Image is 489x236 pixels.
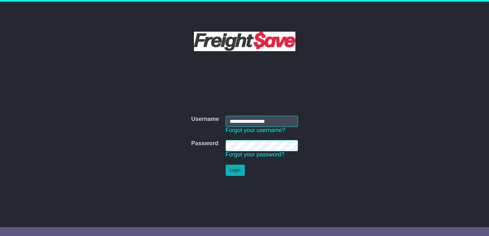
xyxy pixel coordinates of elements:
[226,151,285,158] a: Forgot your password?
[191,116,219,123] label: Username
[226,165,245,176] button: Login
[194,32,295,51] img: Freight Save
[226,127,285,133] a: Forgot your username?
[191,140,218,147] label: Password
